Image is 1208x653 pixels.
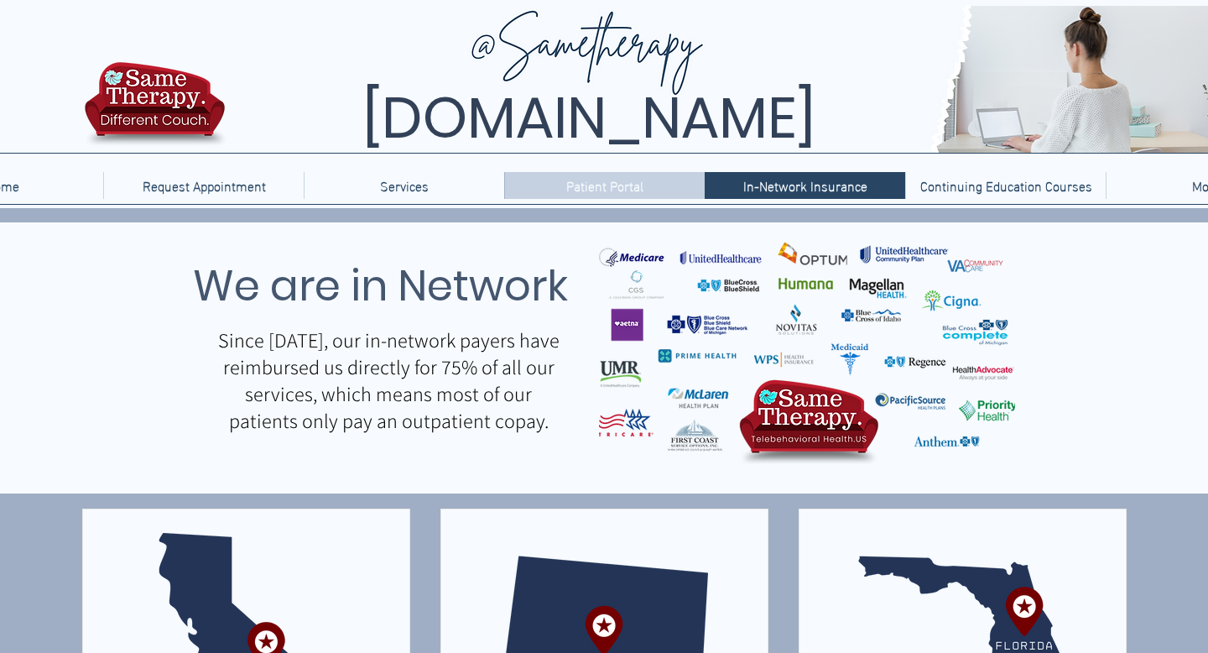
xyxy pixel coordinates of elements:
a: Patient Portal [504,172,705,199]
span: [DOMAIN_NAME] [362,78,815,158]
div: Services [304,172,504,199]
p: Since [DATE], our in-network payers have reimbursed us directly for 75% of all our services, whic... [215,326,562,434]
p: Request Appointment [134,172,274,199]
a: In-Network Insurance [705,172,905,199]
p: Continuing Education Courses [912,172,1101,199]
p: Patient Portal [558,172,652,199]
a: Request Appointment [103,172,304,199]
p: In-Network Insurance [735,172,876,199]
span: We are in Network [193,256,568,316]
a: Continuing Education Courses [905,172,1106,199]
p: Services [372,172,437,199]
img: TBH.US [80,60,230,159]
img: TelebehavioralHealth.US In-Network Insurances [599,227,1015,472]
